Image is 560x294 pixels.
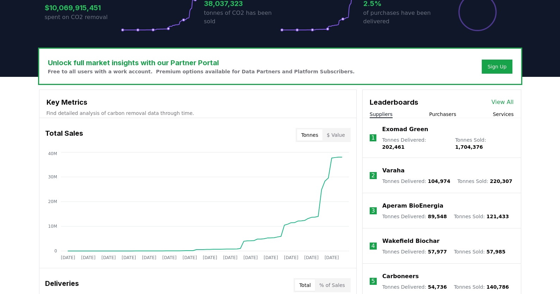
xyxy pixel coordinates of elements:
span: 140,786 [486,284,509,290]
tspan: 20M [48,199,57,204]
a: Wakefield Biochar [382,237,439,245]
p: Tonnes Delivered : [382,248,447,255]
button: Suppliers [370,111,393,118]
h3: Leaderboards [370,97,418,108]
tspan: [DATE] [284,255,298,260]
h3: Unlock full market insights with our Partner Portal [48,57,355,68]
button: % of Sales [315,280,349,291]
p: Tonnes Sold : [454,248,505,255]
h3: $10,069,915,451 [45,2,121,13]
tspan: [DATE] [243,255,258,260]
span: 57,977 [428,249,447,255]
p: Tonnes Sold : [455,136,513,151]
p: Tonnes Sold : [457,178,512,185]
tspan: [DATE] [183,255,197,260]
h3: Key Metrics [47,97,349,108]
p: 2 [371,171,375,180]
tspan: [DATE] [203,255,217,260]
p: 5 [371,277,375,286]
span: 54,736 [428,284,447,290]
tspan: [DATE] [101,255,116,260]
p: Tonnes Delivered : [382,213,447,220]
a: Sign Up [487,63,506,70]
span: 220,307 [490,178,512,184]
button: Services [493,111,513,118]
p: 3 [371,207,375,215]
span: 202,461 [382,144,405,150]
tspan: [DATE] [122,255,136,260]
tspan: 10M [48,224,57,229]
tspan: [DATE] [223,255,238,260]
a: Aperam BioEnergia [382,202,443,210]
a: Carboneers [382,272,419,281]
tspan: [DATE] [162,255,177,260]
tspan: [DATE] [304,255,319,260]
span: 57,985 [486,249,505,255]
a: Varaha [382,166,405,175]
tspan: [DATE] [142,255,156,260]
p: Tonnes Delivered : [382,283,447,290]
p: 4 [371,242,375,250]
button: Purchasers [429,111,456,118]
p: Free to all users with a work account. Premium options available for Data Partners and Platform S... [48,68,355,75]
tspan: 40M [48,151,57,156]
a: View All [492,98,514,106]
tspan: [DATE] [264,255,278,260]
h3: Deliveries [45,278,79,292]
button: Total [295,280,315,291]
p: Find detailed analysis of carbon removal data through time. [47,110,349,117]
tspan: [DATE] [61,255,75,260]
p: Tonnes Sold : [454,213,509,220]
tspan: 30M [48,174,57,179]
span: 1,704,376 [455,144,483,150]
p: spent on CO2 removal [45,13,121,22]
span: 104,974 [428,178,450,184]
p: Tonnes Delivered : [382,136,448,151]
button: $ Value [322,129,349,141]
a: Exomad Green [382,125,428,134]
p: of purchases have been delivered [363,9,439,26]
h3: Total Sales [45,128,83,142]
button: Tonnes [297,129,322,141]
p: Tonnes Sold : [454,283,509,290]
p: tonnes of CO2 has been sold [204,9,280,26]
span: 121,433 [486,214,509,219]
tspan: [DATE] [324,255,339,260]
p: Tonnes Delivered : [382,178,450,185]
span: 89,548 [428,214,447,219]
tspan: 0 [54,249,57,253]
tspan: [DATE] [81,255,96,260]
button: Sign Up [482,60,512,74]
p: 1 [371,134,375,142]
